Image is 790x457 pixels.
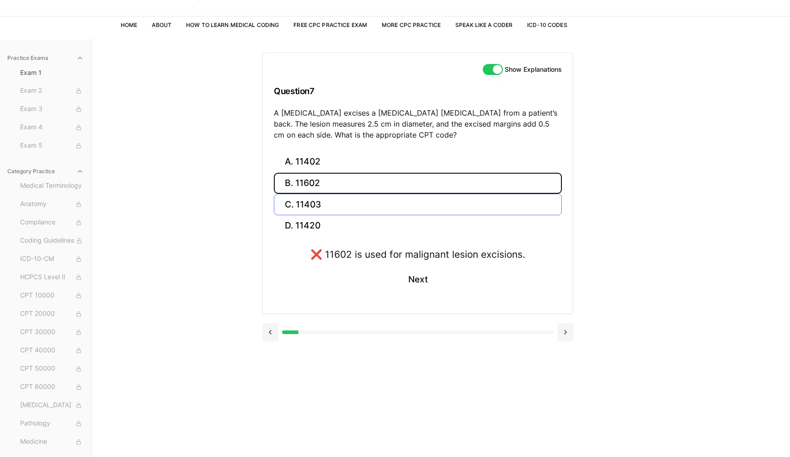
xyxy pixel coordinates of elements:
[121,21,137,28] a: Home
[20,437,84,447] span: Medicine
[20,291,84,301] span: CPT 10000
[20,419,84,429] span: Pathology
[274,151,562,173] button: A. 11402
[16,65,87,80] button: Exam 1
[16,179,87,193] button: Medical Terminology
[16,102,87,117] button: Exam 3
[152,21,171,28] a: About
[16,288,87,303] button: CPT 10000
[274,78,562,105] h3: Question 7
[16,252,87,266] button: ICD-10-CM
[274,107,562,140] p: A [MEDICAL_DATA] excises a [MEDICAL_DATA] [MEDICAL_DATA] from a patient’s back. The lesion measur...
[274,194,562,215] button: C. 11403
[20,68,84,77] span: Exam 1
[16,361,87,376] button: CPT 50000
[16,138,87,153] button: Exam 5
[382,21,441,28] a: More CPC Practice
[16,380,87,394] button: CPT 60000
[274,173,562,194] button: B. 11602
[274,215,562,237] button: D. 11420
[20,309,84,319] span: CPT 20000
[20,364,84,374] span: CPT 50000
[527,21,567,28] a: ICD-10 Codes
[16,416,87,431] button: Pathology
[4,51,87,65] button: Practice Exams
[397,267,438,292] button: Next
[16,120,87,135] button: Exam 4
[16,343,87,358] button: CPT 40000
[16,197,87,212] button: Anatomy
[16,325,87,340] button: CPT 30000
[20,254,84,264] span: ICD-10-CM
[20,382,84,392] span: CPT 60000
[20,272,84,282] span: HCPCS Level II
[20,86,84,96] span: Exam 2
[20,236,84,246] span: Coding Guidelines
[20,327,84,337] span: CPT 30000
[20,218,84,228] span: Compliance
[294,21,367,28] a: Free CPC Practice Exam
[186,21,279,28] a: How to Learn Medical Coding
[16,307,87,321] button: CPT 20000
[310,247,525,261] div: ❌ 11602 is used for malignant lesion excisions.
[16,84,87,98] button: Exam 2
[20,122,84,133] span: Exam 4
[16,270,87,285] button: HCPCS Level II
[455,21,512,28] a: Speak Like a Coder
[20,345,84,356] span: CPT 40000
[20,104,84,114] span: Exam 3
[20,199,84,209] span: Anatomy
[16,398,87,413] button: [MEDICAL_DATA]
[20,400,84,410] span: [MEDICAL_DATA]
[20,181,84,191] span: Medical Terminology
[16,234,87,248] button: Coding Guidelines
[505,66,562,73] label: Show Explanations
[20,141,84,151] span: Exam 5
[4,164,87,179] button: Category Practice
[16,215,87,230] button: Compliance
[16,435,87,449] button: Medicine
